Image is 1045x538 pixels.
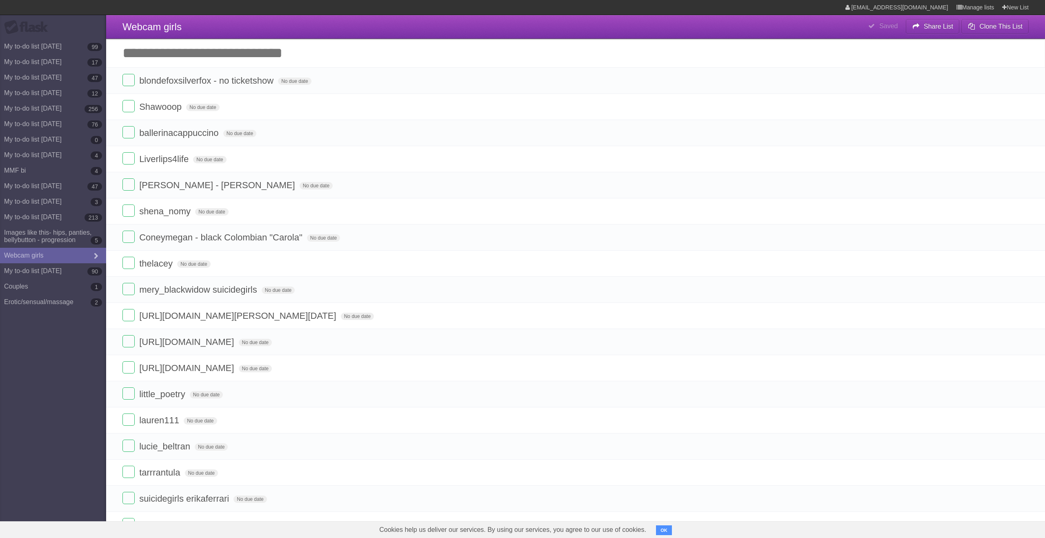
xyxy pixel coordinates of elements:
[906,19,960,34] button: Share List
[91,298,102,307] b: 2
[656,525,672,535] button: OK
[195,443,228,451] span: No due date
[139,389,187,399] span: little_poetry
[122,100,135,112] label: Done
[233,496,267,503] span: No due date
[91,198,102,206] b: 3
[139,76,276,86] span: blondefoxsilverfox - no ticketshow
[122,518,135,530] label: Done
[122,21,182,32] span: Webcam girls
[185,469,218,477] span: No due date
[341,313,374,320] span: No due date
[139,337,236,347] span: [URL][DOMAIN_NAME]
[139,180,297,190] span: [PERSON_NAME] - [PERSON_NAME]
[122,361,135,373] label: Done
[139,311,338,321] span: [URL][DOMAIN_NAME][PERSON_NAME][DATE]
[300,182,333,189] span: No due date
[177,260,210,268] span: No due date
[139,467,182,478] span: tarrrantula
[87,74,102,82] b: 47
[122,178,135,191] label: Done
[122,387,135,400] label: Done
[122,126,135,138] label: Done
[139,415,181,425] span: lauren111
[4,20,53,35] div: Flask
[239,339,272,346] span: No due date
[139,363,236,373] span: [URL][DOMAIN_NAME]
[91,283,102,291] b: 1
[122,283,135,295] label: Done
[122,152,135,165] label: Done
[307,234,340,242] span: No due date
[122,335,135,347] label: Done
[139,232,305,242] span: Coneymegan - black Colombian "Carola"
[122,440,135,452] label: Done
[371,522,654,538] span: Cookies help us deliver our services. By using our services, you agree to our use of cookies.
[122,414,135,426] label: Done
[223,130,256,137] span: No due date
[91,167,102,175] b: 4
[84,105,102,113] b: 256
[139,258,175,269] span: thelacey
[879,22,898,29] b: Saved
[262,287,295,294] span: No due date
[84,213,102,222] b: 213
[190,391,223,398] span: No due date
[278,78,311,85] span: No due date
[139,102,184,112] span: Shawooop
[193,156,226,163] span: No due date
[139,206,193,216] span: shena_nomy
[139,494,231,504] span: suicidegirls erikaferrari
[184,417,217,425] span: No due date
[122,74,135,86] label: Done
[91,136,102,144] b: 0
[924,23,953,30] b: Share List
[122,492,135,504] label: Done
[91,236,102,245] b: 5
[87,267,102,276] b: 90
[122,466,135,478] label: Done
[961,19,1029,34] button: Clone This List
[122,205,135,217] label: Done
[139,128,220,138] span: ballerinacappuccino
[139,154,191,164] span: Liverlips4life
[122,257,135,269] label: Done
[87,58,102,67] b: 17
[87,120,102,129] b: 76
[139,285,259,295] span: mery_blackwidow suicidegirls
[139,441,192,451] span: lucie_beltran
[87,43,102,51] b: 99
[186,104,219,111] span: No due date
[122,309,135,321] label: Done
[87,89,102,98] b: 12
[979,23,1023,30] b: Clone This List
[139,520,185,530] span: april_blush
[195,208,228,216] span: No due date
[91,151,102,160] b: 4
[87,182,102,191] b: 47
[239,365,272,372] span: No due date
[122,231,135,243] label: Done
